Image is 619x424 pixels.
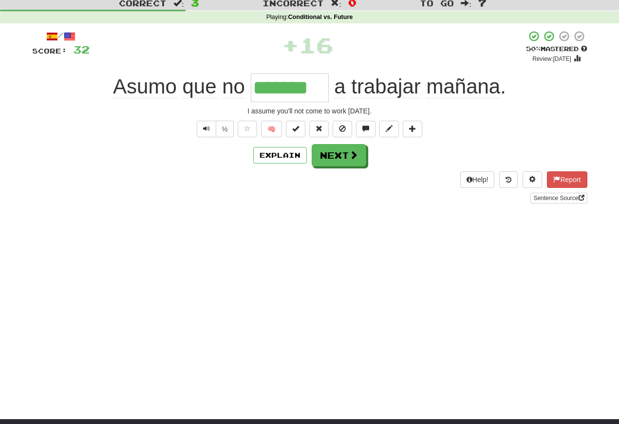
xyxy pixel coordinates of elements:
button: Ignore sentence (alt+i) [333,121,352,137]
span: no [222,75,245,98]
button: 🧠 [261,121,282,137]
span: Asumo [113,75,177,98]
button: Reset to 0% Mastered (alt+r) [309,121,329,137]
span: Score: [32,47,67,55]
div: I assume you'll not come to work [DATE]. [32,106,587,116]
button: Favorite sentence (alt+f) [238,121,257,137]
div: Mastered [526,45,587,54]
div: Text-to-speech controls [195,121,234,137]
button: Round history (alt+y) [499,171,518,188]
button: Report [547,171,587,188]
strong: Conditional vs. Future [288,14,353,20]
span: trabajar [351,75,420,98]
span: + [282,30,299,59]
button: ½ [216,121,234,137]
span: 50 % [526,45,541,53]
button: Play sentence audio (ctl+space) [197,121,216,137]
span: que [183,75,217,98]
span: mañana [426,75,500,98]
button: Help! [460,171,495,188]
div: / [32,30,90,42]
span: . [329,75,506,98]
button: Edit sentence (alt+d) [379,121,399,137]
small: Review: [DATE] [532,55,571,62]
button: Next [312,144,366,166]
button: Explain [253,147,307,164]
a: Sentence Source [530,193,587,203]
button: Discuss sentence (alt+u) [356,121,375,137]
span: a [334,75,345,98]
button: Set this sentence to 100% Mastered (alt+m) [286,121,305,137]
button: Add to collection (alt+a) [403,121,422,137]
span: 32 [73,43,90,55]
span: 16 [299,33,333,57]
